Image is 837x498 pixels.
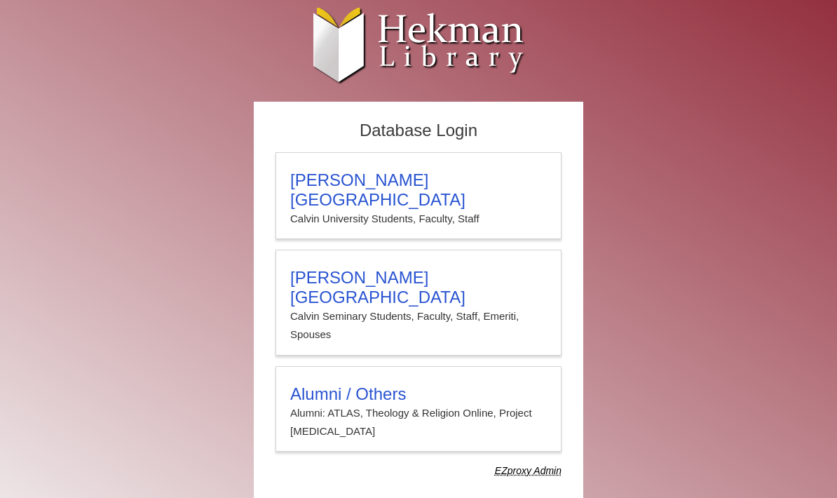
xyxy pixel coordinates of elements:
summary: Alumni / OthersAlumni: ATLAS, Theology & Religion Online, Project [MEDICAL_DATA] [290,384,547,441]
p: Calvin University Students, Faculty, Staff [290,210,547,228]
h3: [PERSON_NAME][GEOGRAPHIC_DATA] [290,268,547,307]
h3: [PERSON_NAME][GEOGRAPHIC_DATA] [290,170,547,210]
dfn: Use Alumni login [495,465,562,476]
p: Calvin Seminary Students, Faculty, Staff, Emeriti, Spouses [290,307,547,344]
h2: Database Login [268,116,569,145]
h3: Alumni / Others [290,384,547,404]
a: [PERSON_NAME][GEOGRAPHIC_DATA]Calvin Seminary Students, Faculty, Staff, Emeriti, Spouses [275,250,562,356]
p: Alumni: ATLAS, Theology & Religion Online, Project [MEDICAL_DATA] [290,404,547,441]
a: [PERSON_NAME][GEOGRAPHIC_DATA]Calvin University Students, Faculty, Staff [275,152,562,239]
